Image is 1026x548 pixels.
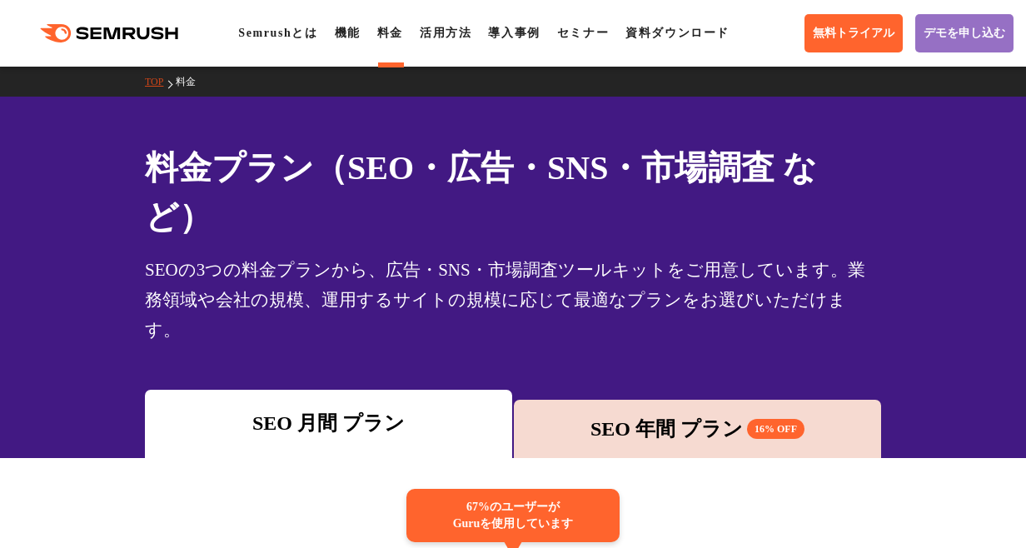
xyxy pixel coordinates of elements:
[420,27,471,39] a: 活用方法
[153,408,504,438] div: SEO 月間 プラン
[557,27,609,39] a: セミナー
[145,76,176,87] a: TOP
[625,27,730,39] a: 資料ダウンロード
[747,419,804,439] span: 16% OFF
[335,27,361,39] a: 機能
[804,14,903,52] a: 無料トライアル
[488,27,540,39] a: 導入事例
[377,27,403,39] a: 料金
[238,27,317,39] a: Semrushとは
[915,14,1014,52] a: デモを申し込む
[406,489,620,542] div: 67%のユーザーが Guruを使用しています
[145,143,881,242] h1: 料金プラン（SEO・広告・SNS・市場調査 など）
[176,76,208,87] a: 料金
[145,255,881,345] div: SEOの3つの料金プランから、広告・SNS・市場調査ツールキットをご用意しています。業務領域や会社の規模、運用するサイトの規模に応じて最適なプランをお選びいただけます。
[924,26,1005,41] span: デモを申し込む
[522,414,873,444] div: SEO 年間 プラン
[813,26,894,41] span: 無料トライアル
